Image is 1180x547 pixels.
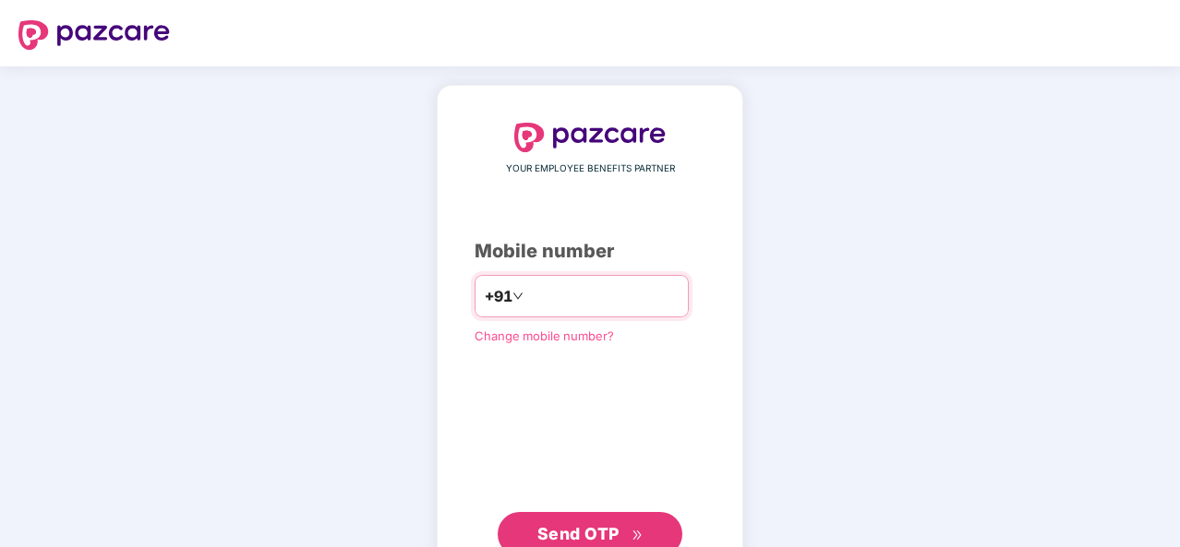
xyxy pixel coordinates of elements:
span: double-right [632,529,644,541]
span: down [512,291,524,302]
a: Change mobile number? [475,328,614,343]
span: +91 [485,285,512,308]
img: logo [514,123,666,152]
span: Send OTP [537,524,620,543]
img: logo [18,20,170,50]
div: Mobile number [475,237,705,266]
span: YOUR EMPLOYEE BENEFITS PARTNER [506,161,675,176]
